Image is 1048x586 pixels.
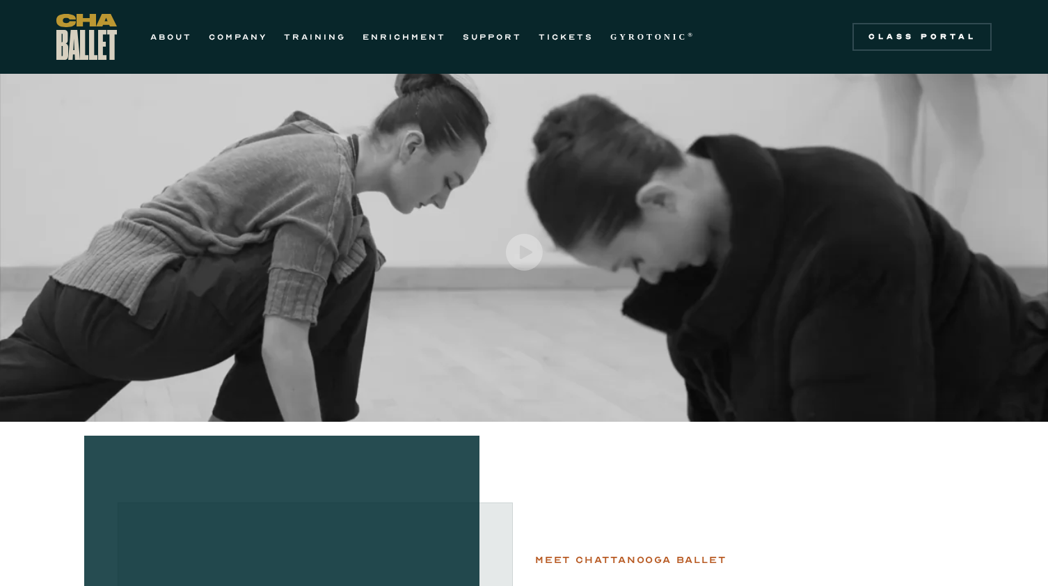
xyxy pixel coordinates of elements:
[852,23,992,51] a: Class Portal
[56,14,117,60] a: home
[861,31,983,42] div: Class Portal
[209,29,267,45] a: COMPANY
[363,29,446,45] a: ENRICHMENT
[539,29,594,45] a: TICKETS
[688,31,695,38] sup: ®
[610,32,688,42] strong: GYROTONIC
[463,29,522,45] a: SUPPORT
[535,552,726,569] div: Meet chattanooga ballet
[150,29,192,45] a: ABOUT
[610,29,695,45] a: GYROTONIC®
[284,29,346,45] a: TRAINING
